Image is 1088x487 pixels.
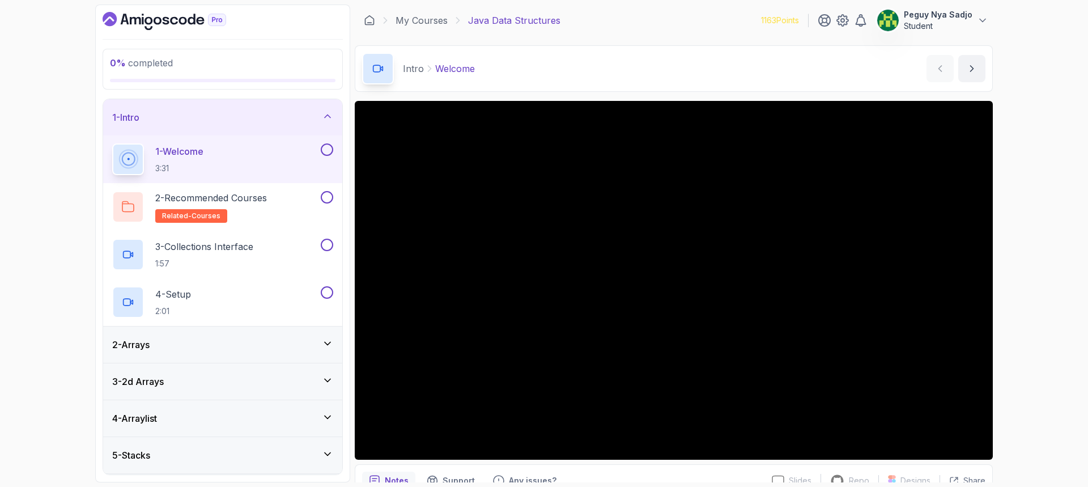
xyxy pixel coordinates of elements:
[112,239,333,270] button: 3-Collections Interface1:57
[155,163,203,174] p: 3:31
[963,475,985,486] p: Share
[103,12,252,30] a: Dashboard
[112,338,150,352] h3: 2 - Arrays
[940,475,985,486] button: Share
[112,375,164,388] h3: 3 - 2d Arrays
[155,306,191,317] p: 2:01
[155,258,253,269] p: 1:57
[904,20,972,32] p: Student
[364,15,375,26] a: Dashboard
[155,287,191,301] p: 4 - Setup
[468,14,560,27] p: Java Data Structures
[904,9,972,20] p: Peguy Nya Sadjo
[789,475,811,486] p: Slides
[958,55,985,82] button: next content
[900,475,930,486] p: Designs
[110,57,126,69] span: 0 %
[385,475,409,486] p: Notes
[926,55,954,82] button: previous content
[877,10,899,31] img: user profile image
[155,191,267,205] p: 2 - Recommended Courses
[103,99,342,135] button: 1-Intro
[403,62,424,75] p: Intro
[103,437,342,473] button: 5-Stacks
[355,101,993,460] iframe: 1 - Hi
[112,286,333,318] button: 4-Setup2:01
[396,14,448,27] a: My Courses
[435,62,475,75] p: Welcome
[112,143,333,175] button: 1-Welcome3:31
[103,363,342,400] button: 3-2d Arrays
[443,475,475,486] p: Support
[103,327,342,363] button: 2-Arrays
[849,475,869,486] p: Repo
[112,448,150,462] h3: 5 - Stacks
[112,412,157,425] h3: 4 - Arraylist
[509,475,556,486] p: Any issues?
[761,15,799,26] p: 1163 Points
[110,57,173,69] span: completed
[112,191,333,223] button: 2-Recommended Coursesrelated-courses
[155,240,253,253] p: 3 - Collections Interface
[162,211,220,221] span: related-courses
[155,145,203,158] p: 1 - Welcome
[103,400,342,437] button: 4-Arraylist
[112,111,139,124] h3: 1 - Intro
[877,9,988,32] button: user profile imagePeguy Nya SadjoStudent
